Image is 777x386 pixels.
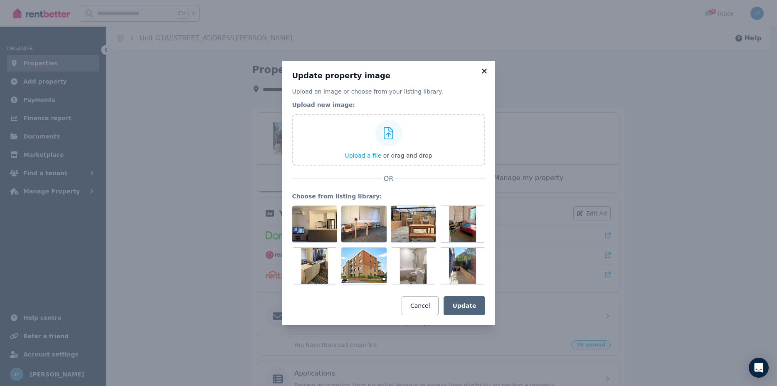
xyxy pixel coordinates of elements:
[402,296,439,315] button: Cancel
[383,152,432,159] span: or drag and drop
[292,71,485,81] h3: Update property image
[444,296,485,315] button: Update
[345,151,432,160] button: Upload a file or drag and drop
[345,152,381,159] span: Upload a file
[292,87,485,96] p: Upload an image or choose from your listing library.
[382,174,395,184] span: OR
[292,192,485,200] legend: Choose from listing library:
[749,358,769,378] div: Open Intercom Messenger
[292,101,485,109] legend: Upload new image:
